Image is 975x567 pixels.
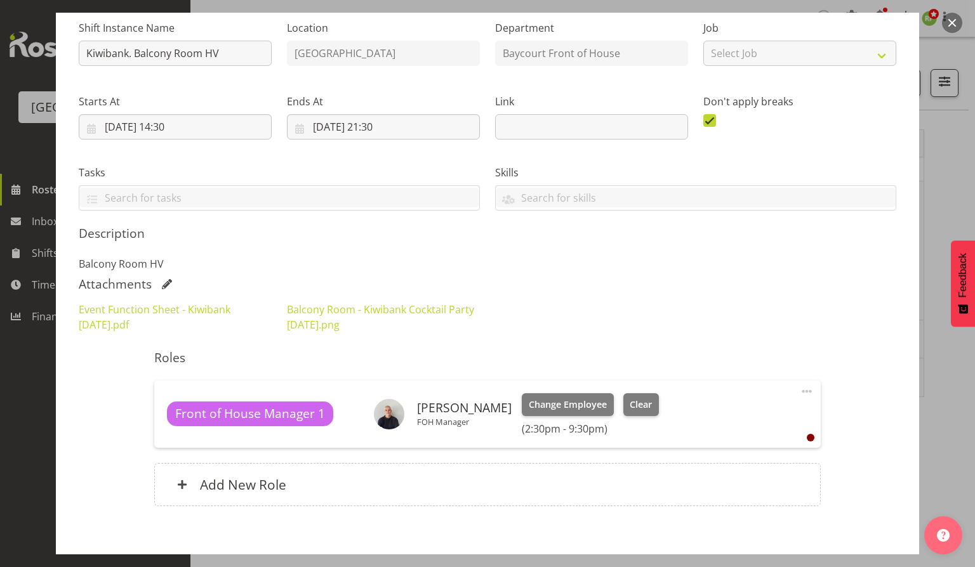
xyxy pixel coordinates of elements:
span: Clear [630,398,652,412]
p: FOH Manager [417,417,512,427]
input: Shift Instance Name [79,41,272,66]
h6: (2:30pm - 9:30pm) [522,422,659,435]
span: Change Employee [529,398,607,412]
label: Don't apply breaks [703,94,896,109]
label: Starts At [79,94,272,109]
input: Search for skills [496,188,896,207]
label: Link [495,94,688,109]
button: Clear [623,393,660,416]
p: Balcony Room HV [79,256,896,271]
label: Ends At [287,94,480,109]
button: Feedback - Show survey [951,240,975,327]
label: Department [495,20,688,36]
input: Click to select... [287,114,480,140]
a: Event Function Sheet - Kiwibank [DATE].pdf [79,303,230,332]
a: Balcony Room - Kiwibank Cocktail Party [DATE].png [287,303,474,332]
input: Search for tasks [79,188,479,207]
h6: Add New Role [200,476,286,493]
h5: Attachments [79,277,152,292]
h5: Roles [154,350,820,365]
input: Click to select... [79,114,272,140]
label: Job [703,20,896,36]
label: Skills [495,165,896,180]
div: User is clocked out [807,434,814,441]
label: Shift Instance Name [79,20,272,36]
label: Tasks [79,165,480,180]
span: Front of House Manager 1 [175,405,325,423]
label: Location [287,20,480,36]
span: Feedback [957,253,969,297]
button: Change Employee [522,393,614,416]
h5: Description [79,226,896,241]
img: help-xxl-2.png [937,529,950,542]
img: aaron-smarte17f1d9530554f4cf5705981c6d53785.png [374,399,404,429]
h6: [PERSON_NAME] [417,401,512,415]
